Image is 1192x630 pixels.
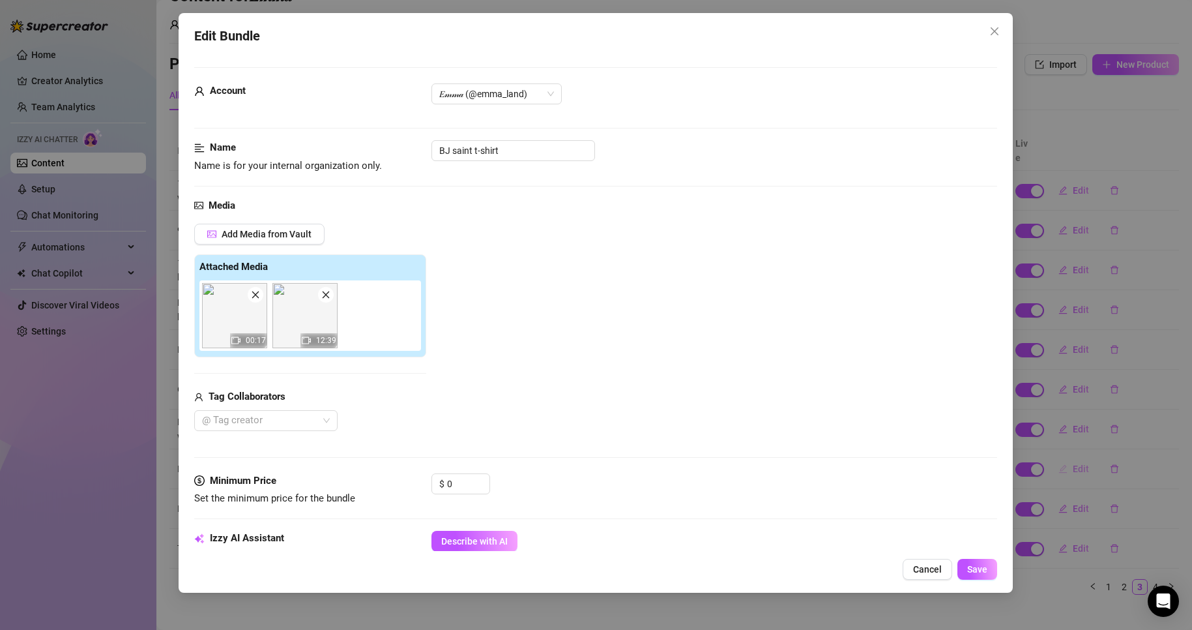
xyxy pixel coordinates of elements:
span: user [194,389,203,405]
span: 𝐸𝓂𝓂𝒶 (@emma_land) [439,84,554,104]
input: Enter a name [431,140,595,161]
span: Cancel [914,564,942,575]
span: video-camera [231,336,240,345]
div: 00:17 [202,283,267,348]
strong: Minimum Price [210,475,276,487]
span: Add Media from Vault [222,229,312,239]
span: Name is for your internal organization only. [194,160,382,172]
span: 00:17 [246,336,266,345]
span: Save [968,564,988,575]
span: Describe with AI [441,536,508,547]
button: Add Media from Vault [194,224,325,245]
span: picture [194,198,203,214]
span: dollar [194,473,205,489]
button: Cancel [903,559,953,580]
span: video-camera [302,336,311,345]
strong: Media [209,200,235,211]
button: Describe with AI [431,531,517,552]
div: 12:39 [272,283,338,348]
img: media [272,283,338,348]
span: user [194,83,205,99]
button: Close [985,21,1006,42]
strong: Izzy AI Assistant [210,532,284,544]
div: Open Intercom Messenger [1148,586,1179,617]
span: Close [985,26,1006,37]
span: align-left [194,140,205,156]
strong: Tag Collaborators [209,391,285,402]
span: picture [207,230,216,239]
span: Set the minimum price for the bundle [194,492,355,504]
span: 12:39 [316,336,336,345]
span: close [251,290,260,299]
strong: Name [210,142,236,153]
span: close [990,26,1000,37]
button: Save [958,559,998,580]
strong: Account [210,85,246,97]
strong: Attached Media [199,261,268,273]
span: Edit Bundle [194,26,260,46]
span: close [321,290,330,299]
img: media [202,283,267,348]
